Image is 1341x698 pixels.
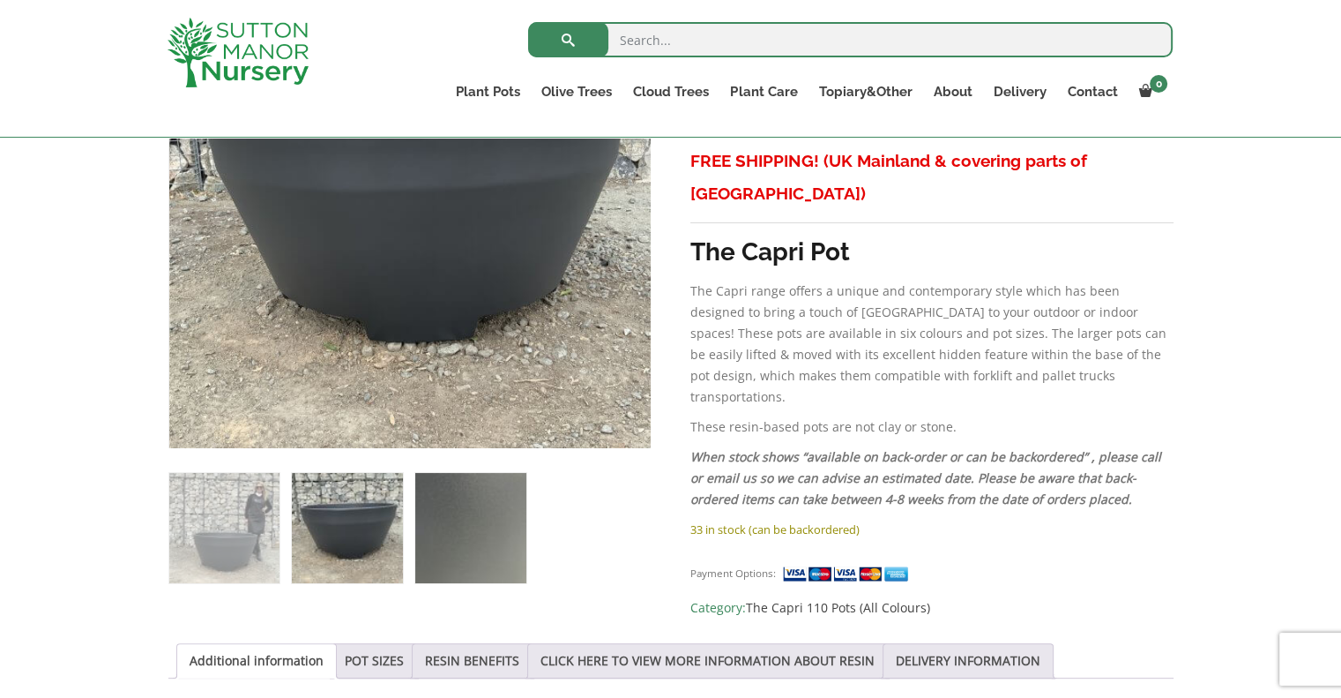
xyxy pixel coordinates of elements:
[622,79,719,104] a: Cloud Trees
[1056,79,1128,104] a: Contact
[896,644,1040,678] a: DELIVERY INFORMATION
[425,644,519,678] a: RESIN BENEFITS
[292,473,402,583] img: The Capri Pot 110 Colour Charcoal - Image 2
[528,22,1173,57] input: Search...
[690,417,1173,438] p: These resin-based pots are not clay or stone.
[690,597,1173,619] span: Category:
[445,79,531,104] a: Plant Pots
[168,18,309,87] img: logo
[690,519,1173,540] p: 33 in stock (can be backordered)
[719,79,808,104] a: Plant Care
[690,237,850,266] strong: The Capri Pot
[690,281,1173,408] p: The Capri range offers a unique and contemporary style which has been designed to bring a touch o...
[169,473,279,583] img: The Capri Pot 110 Colour Charcoal
[808,79,922,104] a: Topiary&Other
[531,79,622,104] a: Olive Trees
[345,644,404,678] a: POT SIZES
[690,145,1173,210] h3: FREE SHIPPING! (UK Mainland & covering parts of [GEOGRAPHIC_DATA])
[190,644,324,678] a: Additional information
[690,448,1161,507] em: When stock shows “available on back-order or can be backordered” , please call or email us so we ...
[1128,79,1173,104] a: 0
[982,79,1056,104] a: Delivery
[922,79,982,104] a: About
[782,565,914,583] img: payment supported
[415,473,525,583] img: The Capri Pot 110 Colour Charcoal - Image 3
[540,644,875,678] a: CLICK HERE TO VIEW MORE INFORMATION ABOUT RESIN
[690,567,776,580] small: Payment Options:
[1150,75,1167,93] span: 0
[746,599,930,616] a: The Capri 110 Pots (All Colours)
